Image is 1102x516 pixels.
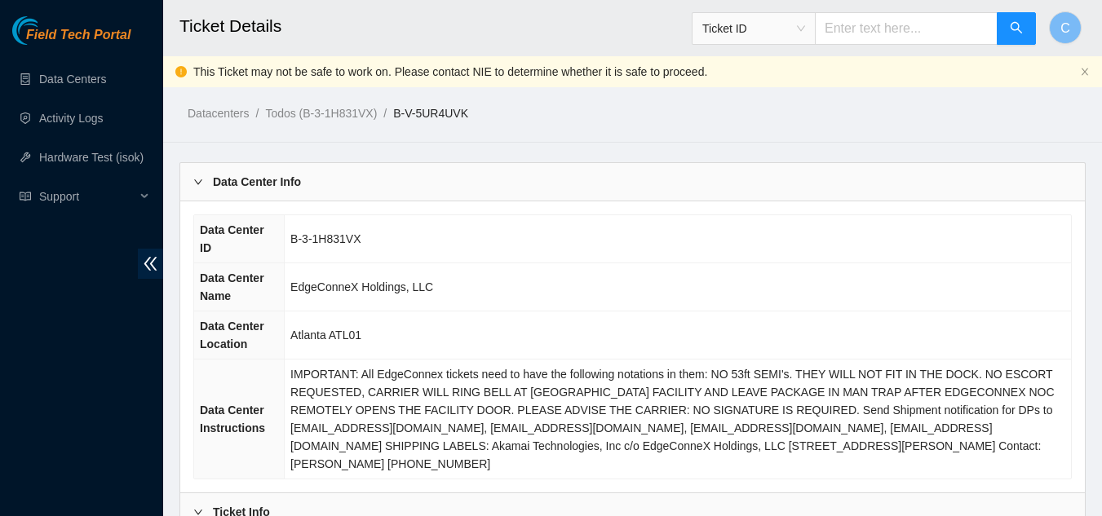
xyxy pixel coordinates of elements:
span: B-3-1H831VX [290,232,361,245]
span: search [1010,21,1023,37]
input: Enter text here... [815,12,998,45]
span: Data Center Name [200,271,264,302]
span: right [193,177,203,187]
img: Akamai Technologies [12,16,82,45]
a: Akamai TechnologiesField Tech Portal [12,29,131,51]
span: / [255,107,259,120]
span: Support [39,180,135,213]
span: Data Center Instructions [200,404,265,434]
button: search [997,12,1036,45]
a: Data Centers [39,73,106,86]
span: Field Tech Portal [26,28,131,43]
span: Atlanta ATL01 [290,329,361,342]
button: close [1080,67,1090,77]
span: IMPORTANT: All EdgeConnex tickets need to have the following notations in them: NO 53ft SEMI's. T... [290,368,1054,470]
span: Data Center Location [200,320,264,351]
span: / [383,107,387,120]
div: Data Center Info [180,163,1085,201]
a: Todos (B-3-1H831VX) [265,107,377,120]
a: Activity Logs [39,112,104,125]
span: Data Center ID [200,223,264,254]
span: read [20,191,31,202]
button: C [1049,11,1082,44]
a: Hardware Test (isok) [39,151,144,164]
a: B-V-5UR4UVK [393,107,468,120]
a: Datacenters [188,107,249,120]
span: double-left [138,249,163,279]
span: EdgeConneX Holdings, LLC [290,280,433,293]
b: Data Center Info [213,173,301,191]
span: close [1080,67,1090,77]
span: Ticket ID [702,16,805,41]
span: C [1060,18,1070,38]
